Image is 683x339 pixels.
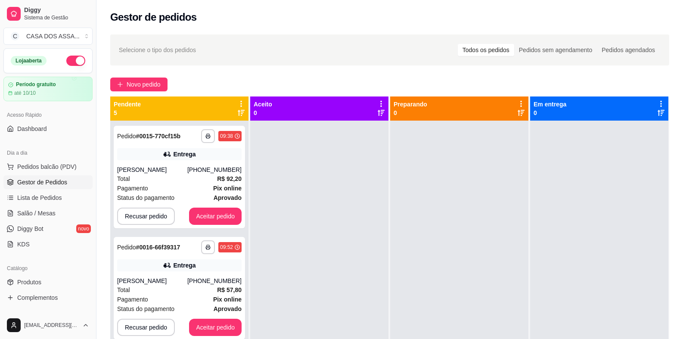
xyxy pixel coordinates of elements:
button: Alterar Status [66,56,85,66]
div: [PERSON_NAME] [117,165,187,174]
div: Entrega [173,150,196,159]
div: Todos os pedidos [458,44,514,56]
span: [EMAIL_ADDRESS][DOMAIN_NAME] [24,322,79,329]
article: até 10/10 [14,90,36,96]
a: Período gratuitoaté 10/10 [3,77,93,101]
strong: aprovado [214,194,242,201]
span: Pedidos balcão (PDV) [17,162,77,171]
div: Pedidos agendados [597,44,660,56]
div: [PHONE_NUMBER] [187,165,242,174]
strong: # 0016-66f39317 [136,244,180,251]
span: Selecione o tipo dos pedidos [119,45,196,55]
span: Complementos [17,293,58,302]
strong: Pix online [213,296,242,303]
span: Novo pedido [127,80,161,89]
p: 5 [114,109,141,117]
span: Lista de Pedidos [17,193,62,202]
button: Aceitar pedido [189,208,242,225]
span: Pagamento [117,183,148,193]
a: Gestor de Pedidos [3,175,93,189]
span: KDS [17,240,30,249]
span: Diggy [24,6,89,14]
strong: aprovado [214,305,242,312]
button: Recusar pedido [117,208,175,225]
div: [PERSON_NAME] [117,277,187,285]
button: Aceitar pedido [189,319,242,336]
span: Total [117,174,130,183]
span: Sistema de Gestão [24,14,89,21]
a: Salão / Mesas [3,206,93,220]
span: Salão / Mesas [17,209,56,218]
strong: Pix online [213,185,242,192]
span: plus [117,81,123,87]
button: [EMAIL_ADDRESS][DOMAIN_NAME] [3,315,93,336]
button: Select a team [3,28,93,45]
p: 0 [394,109,427,117]
button: Novo pedido [110,78,168,91]
p: 0 [534,109,566,117]
h2: Gestor de pedidos [110,10,197,24]
span: Status do pagamento [117,193,174,202]
div: 09:52 [220,244,233,251]
span: C [11,32,19,40]
span: Pagamento [117,295,148,304]
span: Total [117,285,130,295]
span: Pedido [117,133,136,140]
span: Diggy Bot [17,224,43,233]
span: Produtos [17,278,41,286]
span: Dashboard [17,124,47,133]
a: Produtos [3,275,93,289]
a: Dashboard [3,122,93,136]
span: Pedido [117,244,136,251]
p: Aceito [254,100,272,109]
p: 0 [254,109,272,117]
span: Status do pagamento [117,304,174,314]
div: Pedidos sem agendamento [514,44,597,56]
a: Lista de Pedidos [3,191,93,205]
p: Em entrega [534,100,566,109]
strong: # 0015-770cf15b [136,133,181,140]
button: Pedidos balcão (PDV) [3,160,93,174]
div: Acesso Rápido [3,108,93,122]
div: Catálogo [3,261,93,275]
strong: R$ 57,80 [217,286,242,293]
button: Recusar pedido [117,319,175,336]
strong: R$ 92,20 [217,175,242,182]
div: [PHONE_NUMBER] [187,277,242,285]
span: Gestor de Pedidos [17,178,67,187]
article: Período gratuito [16,81,56,88]
div: Loja aberta [11,56,47,65]
div: 09:38 [220,133,233,140]
a: Complementos [3,291,93,305]
p: Preparando [394,100,427,109]
a: Diggy Botnovo [3,222,93,236]
div: Dia a dia [3,146,93,160]
div: CASA DOS ASSA ... [26,32,80,40]
p: Pendente [114,100,141,109]
a: KDS [3,237,93,251]
a: DiggySistema de Gestão [3,3,93,24]
div: Entrega [173,261,196,270]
